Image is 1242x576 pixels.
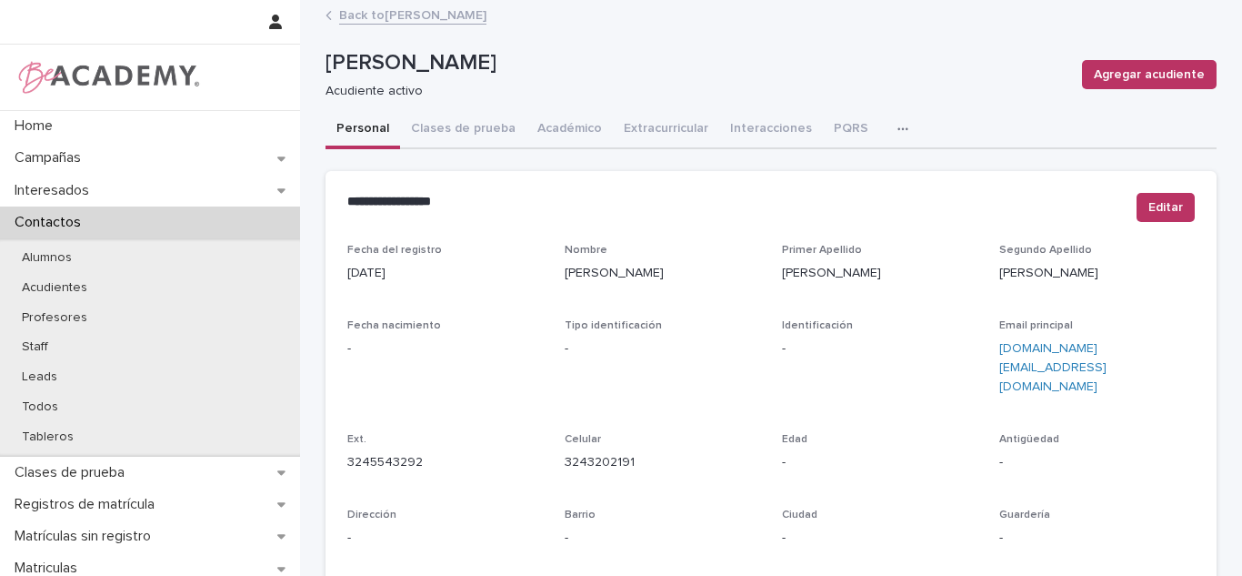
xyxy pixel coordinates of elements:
[565,434,601,445] span: Celular
[7,182,104,199] p: Interesados
[7,496,169,513] p: Registros de matrícula
[782,339,977,359] p: -
[7,464,139,481] p: Clases de prueba
[565,339,760,359] p: -
[7,250,86,266] p: Alumnos
[1094,66,1205,84] span: Agregar acudiente
[565,529,760,548] p: -
[782,434,807,445] span: Edad
[782,245,862,256] span: Primer Apellido
[326,84,1060,99] p: Acudiente activo
[1137,193,1195,222] button: Editar
[999,320,1073,331] span: Email principal
[999,264,1195,283] p: [PERSON_NAME]
[719,111,823,149] button: Interacciones
[782,264,977,283] p: [PERSON_NAME]
[7,528,165,545] p: Matrículas sin registro
[7,214,95,231] p: Contactos
[326,111,400,149] button: Personal
[1148,198,1183,217] span: Editar
[347,529,543,548] p: -
[999,510,1050,520] span: Guardería
[7,399,73,415] p: Todos
[7,310,102,326] p: Profesores
[347,510,396,520] span: Dirección
[565,456,635,469] a: 3243202191
[7,117,67,135] p: Home
[613,111,719,149] button: Extracurricular
[7,429,88,445] p: Tableros
[999,434,1059,445] span: Antigüedad
[339,4,486,25] a: Back to[PERSON_NAME]
[1082,60,1217,89] button: Agregar acudiente
[565,264,760,283] p: [PERSON_NAME]
[782,453,977,472] p: -
[782,529,977,548] p: -
[7,280,102,296] p: Acudientes
[999,529,1195,548] p: -
[400,111,526,149] button: Clases de prueba
[999,453,1195,472] p: -
[347,434,366,445] span: Ext.
[823,111,879,149] button: PQRS
[15,59,201,96] img: WPrjXfSUmiLcdUfaYY4Q
[526,111,613,149] button: Académico
[7,339,63,355] p: Staff
[347,453,543,472] p: 3245543292
[782,510,817,520] span: Ciudad
[347,264,543,283] p: [DATE]
[565,510,596,520] span: Barrio
[999,342,1107,393] a: [DOMAIN_NAME][EMAIL_ADDRESS][DOMAIN_NAME]
[782,320,853,331] span: Identificación
[7,369,72,385] p: Leads
[7,149,95,167] p: Campañas
[565,320,662,331] span: Tipo identificación
[347,320,441,331] span: Fecha nacimiento
[347,339,543,359] p: -
[347,245,442,256] span: Fecha del registro
[326,50,1067,76] p: [PERSON_NAME]
[565,245,607,256] span: Nombre
[999,245,1092,256] span: Segundo Apellido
